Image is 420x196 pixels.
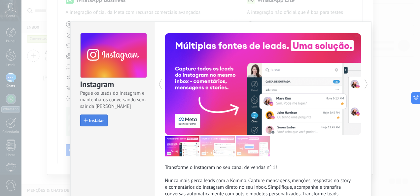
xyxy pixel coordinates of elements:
img: com_instagram_tour_2_pt.png [200,136,235,156]
button: Instalar [80,114,108,126]
img: com_instagram_tour_1_pt.png [165,136,199,156]
h3: Instagram [80,79,146,90]
span: Instalar [89,118,104,123]
img: com_instagram_tour_3_pt.png [236,136,270,156]
span: Pegue os leads do Instagram e mantenha-os conversando sem sair da [PERSON_NAME] [80,90,146,110]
